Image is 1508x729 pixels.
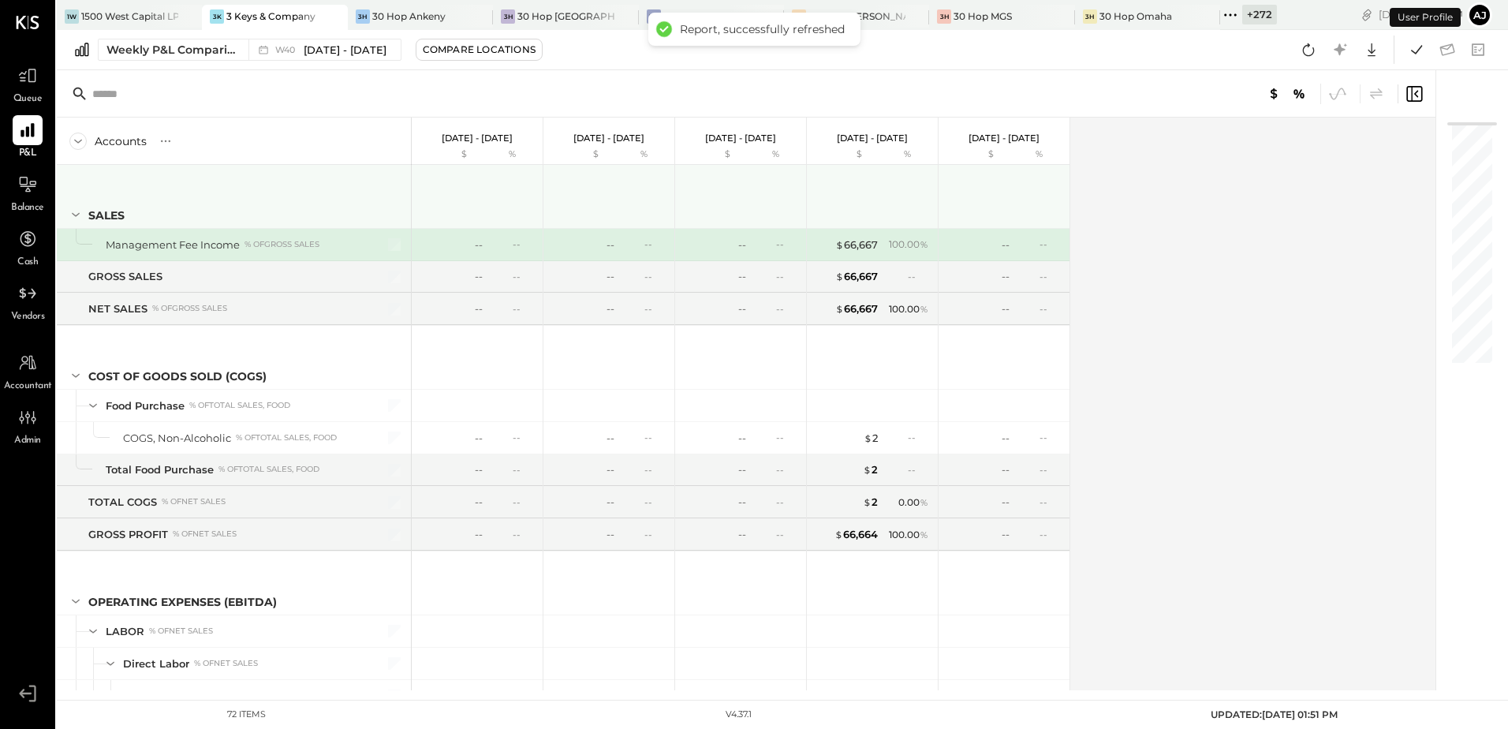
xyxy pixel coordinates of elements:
[106,624,144,639] div: LABOR
[416,39,543,61] button: Compare Locations
[644,270,665,283] div: --
[88,594,277,610] div: OPERATING EXPENSES (EBITDA)
[194,658,258,669] div: % of NET SALES
[738,495,746,510] div: --
[1467,2,1492,28] button: Aj
[475,527,483,542] div: --
[517,9,614,23] div: 30 Hop [GEOGRAPHIC_DATA]
[1,402,54,448] a: Admin
[776,237,797,251] div: --
[4,379,52,394] span: Accountant
[513,270,533,283] div: --
[487,148,538,161] div: %
[776,495,797,509] div: --
[889,237,928,252] div: 100.00
[475,301,483,316] div: --
[889,528,928,542] div: 100.00
[738,301,746,316] div: --
[663,9,716,23] div: 30 Hop IRL
[738,237,746,252] div: --
[1,348,54,394] a: Accountant
[98,39,401,61] button: Weekly P&L Comparison W40[DATE] - [DATE]
[420,148,483,161] div: $
[14,434,41,448] span: Admin
[244,239,319,250] div: % of GROSS SALES
[513,495,533,509] div: --
[835,302,844,315] span: $
[607,431,614,446] div: --
[106,237,240,252] div: Management Fee Income
[863,463,872,476] span: $
[475,269,483,284] div: --
[607,237,614,252] div: --
[954,9,1012,23] div: 30 Hop MGS
[908,463,928,477] div: --
[863,495,878,510] div: 2
[738,689,746,704] div: --
[251,690,315,701] div: % of NET SALES
[106,42,239,58] div: Weekly P&L Comparison
[551,148,614,161] div: $
[738,462,746,477] div: --
[889,302,928,316] div: 100.00
[304,43,386,58] span: [DATE] - [DATE]
[870,689,878,704] div: --
[644,302,665,316] div: --
[607,689,614,704] div: --
[726,708,752,721] div: v 4.37.1
[13,92,43,107] span: Queue
[680,22,845,36] div: Report, successfully refreshed
[1040,302,1060,316] div: --
[607,462,614,477] div: --
[908,270,928,283] div: --
[644,431,665,444] div: --
[644,463,665,477] div: --
[946,148,1010,161] div: $
[475,237,483,252] div: --
[513,302,533,316] div: --
[140,689,246,704] div: Labor, Management
[218,464,319,475] div: % of Total Sales, Food
[738,527,746,542] div: --
[863,462,878,477] div: 2
[1040,270,1060,283] div: --
[683,148,746,161] div: $
[835,269,878,284] div: 66,667
[644,237,665,251] div: --
[607,301,614,316] div: --
[11,201,44,215] span: Balance
[17,256,38,270] span: Cash
[88,495,157,510] div: TOTAL COGS
[1,115,54,161] a: P&L
[920,528,928,540] span: %
[236,432,337,443] div: % of Total Sales, Food
[1013,148,1065,161] div: %
[1,279,54,324] a: Vendors
[189,400,290,411] div: % of Total Sales, Food
[226,9,315,23] div: 3 Keys & Company
[776,270,797,283] div: --
[513,689,533,702] div: --
[644,528,665,541] div: --
[1099,9,1172,23] div: 30 Hop Omaha
[1040,689,1060,702] div: --
[475,495,483,510] div: --
[1002,301,1010,316] div: --
[475,431,483,446] div: --
[88,368,267,384] div: COST OF GOODS SOLD (COGS)
[898,495,928,510] div: 0.00
[513,528,533,541] div: --
[1390,8,1461,27] div: User Profile
[908,689,928,702] div: --
[88,269,162,284] div: GROSS SALES
[808,9,905,23] div: 30 Hop [PERSON_NAME] Summit
[227,708,266,721] div: 72 items
[607,527,614,542] div: --
[835,270,844,282] span: $
[1002,431,1010,446] div: --
[88,301,147,316] div: NET SALES
[475,689,483,704] div: --
[123,656,189,671] div: Direct Labor
[969,133,1040,144] p: [DATE] - [DATE]
[607,269,614,284] div: --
